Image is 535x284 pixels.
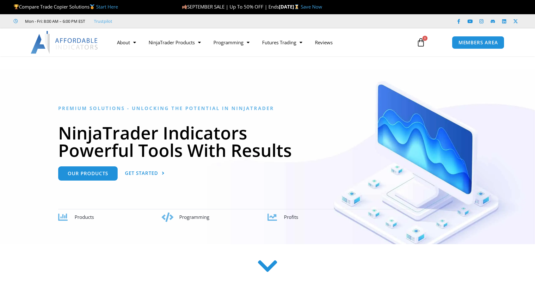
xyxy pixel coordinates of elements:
[182,3,279,10] span: SEPTEMBER SALE | Up To 50% OFF | Ends
[179,214,209,220] span: Programming
[68,171,108,176] span: Our Products
[125,166,165,181] a: Get Started
[94,17,112,25] a: Trustpilot
[207,35,256,50] a: Programming
[294,4,299,9] img: ⌛
[111,35,409,50] nav: Menu
[279,3,301,10] strong: [DATE]
[256,35,309,50] a: Futures Trading
[309,35,339,50] a: Reviews
[452,36,505,49] a: MEMBERS AREA
[96,3,118,10] a: Start Here
[90,4,95,9] img: 🥇
[111,35,142,50] a: About
[14,4,19,9] img: 🏆
[407,33,435,52] a: 0
[31,31,99,54] img: LogoAI | Affordable Indicators – NinjaTrader
[58,166,118,181] a: Our Products
[75,214,94,220] span: Products
[58,105,477,111] h6: Premium Solutions - Unlocking the Potential in NinjaTrader
[58,124,477,159] h1: NinjaTrader Indicators Powerful Tools With Results
[458,40,498,45] span: MEMBERS AREA
[14,3,118,10] span: Compare Trade Copier Solutions
[182,4,187,9] img: 🍂
[284,214,298,220] span: Profits
[23,17,85,25] span: Mon - Fri: 8:00 AM – 6:00 PM EST
[301,3,322,10] a: Save Now
[142,35,207,50] a: NinjaTrader Products
[125,171,158,176] span: Get Started
[422,36,427,41] span: 0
